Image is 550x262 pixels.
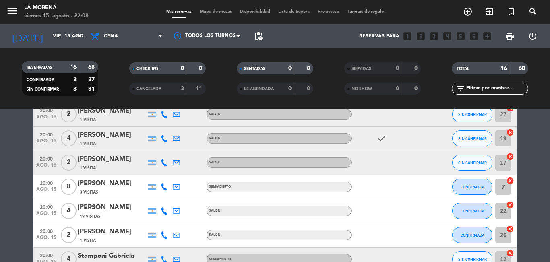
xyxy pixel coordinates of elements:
[458,161,487,165] span: SIN CONFIRMAR
[36,154,56,163] span: 20:00
[458,257,487,262] span: SIN CONFIRMAR
[429,31,439,41] i: looks_3
[162,10,196,14] span: Mis reservas
[6,27,49,45] i: [DATE]
[461,209,484,213] span: CONFIRMADA
[24,12,89,20] div: viernes 15. agosto - 22:08
[88,64,96,70] strong: 68
[36,235,56,244] span: ago. 15
[36,250,56,260] span: 20:00
[136,87,161,91] span: CANCELADA
[61,130,77,146] span: 4
[307,86,312,91] strong: 0
[36,211,56,220] span: ago. 15
[36,163,56,172] span: ago. 15
[452,203,492,219] button: CONFIRMADA
[452,155,492,171] button: SIN CONFIRMAR
[78,130,146,140] div: [PERSON_NAME]
[457,67,469,71] span: TOTAL
[80,237,96,244] span: 1 Visita
[80,165,96,171] span: 1 Visita
[196,86,204,91] strong: 11
[452,227,492,243] button: CONFIRMADA
[519,66,527,71] strong: 68
[73,86,77,92] strong: 8
[78,251,146,261] div: Stamponi Gabriela
[36,138,56,148] span: ago. 15
[402,31,413,41] i: looks_one
[528,7,538,17] i: search
[352,87,372,91] span: NO SHOW
[452,130,492,146] button: SIN CONFIRMAR
[507,7,516,17] i: turned_in_not
[36,178,56,187] span: 20:00
[506,225,514,233] i: cancel
[61,203,77,219] span: 4
[307,66,312,71] strong: 0
[455,31,466,41] i: looks_5
[288,86,292,91] strong: 0
[88,77,96,83] strong: 37
[521,24,544,48] div: LOG OUT
[36,226,56,235] span: 20:00
[80,141,96,147] span: 1 Visita
[27,78,54,82] span: CONFIRMADA
[61,179,77,195] span: 8
[416,31,426,41] i: looks_two
[80,117,96,123] span: 1 Visita
[70,64,77,70] strong: 16
[452,179,492,195] button: CONFIRMADA
[254,31,263,41] span: pending_actions
[506,249,514,257] i: cancel
[196,10,236,14] span: Mapa de mesas
[209,161,221,164] span: SALON
[288,66,292,71] strong: 0
[458,112,487,117] span: SIN CONFIRMAR
[465,84,528,93] input: Filtrar por nombre...
[396,66,399,71] strong: 0
[506,177,514,185] i: cancel
[61,106,77,122] span: 2
[209,209,221,212] span: SALON
[61,227,77,243] span: 2
[314,10,343,14] span: Pre-acceso
[61,155,77,171] span: 2
[274,10,314,14] span: Lista de Espera
[506,201,514,209] i: cancel
[36,130,56,139] span: 20:00
[36,114,56,124] span: ago. 15
[181,66,184,71] strong: 0
[456,84,465,93] i: filter_list
[414,86,419,91] strong: 0
[136,67,159,71] span: CHECK INS
[209,185,231,188] span: SEMIABIERTO
[236,10,274,14] span: Disponibilidad
[6,5,18,17] i: menu
[78,202,146,213] div: [PERSON_NAME]
[78,227,146,237] div: [PERSON_NAME]
[377,134,387,143] i: check
[36,187,56,196] span: ago. 15
[24,4,89,12] div: La Morena
[505,31,515,41] span: print
[104,33,118,39] span: Cena
[396,86,399,91] strong: 0
[485,7,494,17] i: exit_to_app
[209,258,231,261] span: SEMIABIERTO
[88,86,96,92] strong: 31
[80,189,98,196] span: 3 Visitas
[78,106,146,116] div: [PERSON_NAME]
[359,33,399,39] span: Reservas para
[27,66,52,70] span: RESERVADAS
[27,87,59,91] span: SIN CONFIRMAR
[244,87,274,91] span: RE AGENDADA
[506,153,514,161] i: cancel
[463,7,473,17] i: add_circle_outline
[209,137,221,140] span: SALON
[209,113,221,116] span: SALON
[80,213,101,220] span: 19 Visitas
[458,136,487,141] span: SIN CONFIRMAR
[528,31,538,41] i: power_settings_new
[469,31,479,41] i: looks_6
[461,185,484,189] span: CONFIRMADA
